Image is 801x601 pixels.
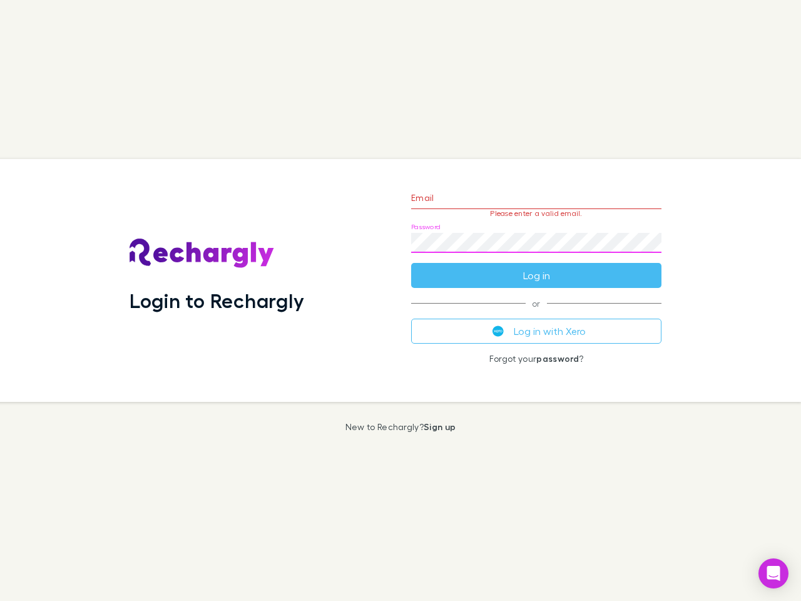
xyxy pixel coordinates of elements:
[411,209,661,218] p: Please enter a valid email.
[130,239,275,269] img: Rechargly's Logo
[411,303,661,304] span: or
[758,558,788,588] div: Open Intercom Messenger
[411,319,661,344] button: Log in with Xero
[411,222,441,232] label: Password
[424,421,456,432] a: Sign up
[345,422,456,432] p: New to Rechargly?
[536,353,579,364] a: password
[492,326,504,337] img: Xero's logo
[130,289,304,312] h1: Login to Rechargly
[411,263,661,288] button: Log in
[411,354,661,364] p: Forgot your ?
